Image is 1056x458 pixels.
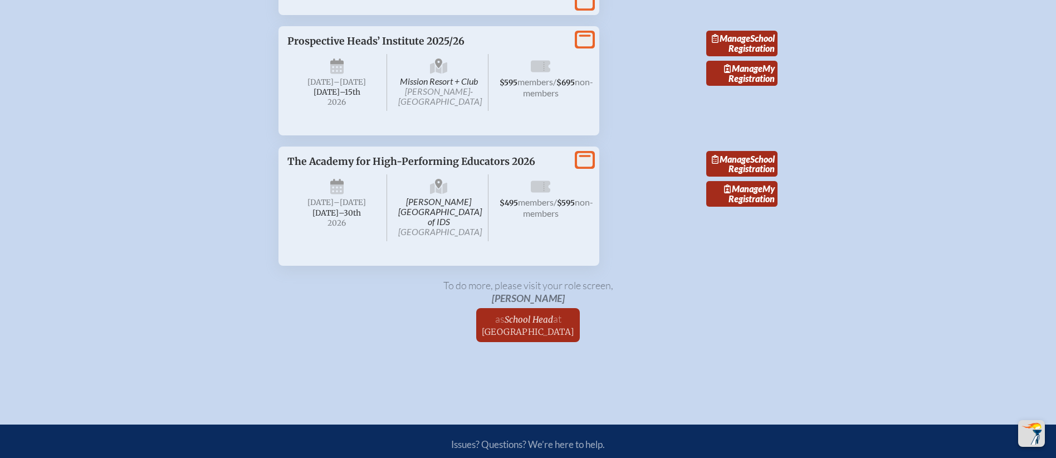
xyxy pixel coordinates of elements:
span: $595 [557,198,575,208]
span: [PERSON_NAME] [492,292,565,304]
span: School Head [505,314,553,325]
a: asSchool Headat[GEOGRAPHIC_DATA] [477,308,579,342]
span: as [495,313,505,325]
p: To do more, please visit your role screen , [278,279,778,304]
a: ManageMy Registration [706,61,778,86]
span: / [554,197,557,207]
span: at [553,313,561,325]
span: non-members [523,76,594,98]
p: Issues? Questions? We’re here to help. [332,438,724,450]
span: [DATE]–⁠30th [312,208,361,218]
span: [DATE]–⁠15th [314,87,360,97]
span: –[DATE] [334,77,366,87]
span: The Academy for High-Performing Educators 2026 [287,155,535,168]
span: Manage [724,63,762,74]
span: [PERSON_NAME][GEOGRAPHIC_DATA] of IDS [389,174,489,241]
span: Prospective Heads’ Institute 2025/26 [287,35,465,47]
span: –[DATE] [334,198,366,207]
span: [GEOGRAPHIC_DATA] [398,226,482,237]
button: Scroll Top [1018,420,1045,447]
span: 2026 [296,98,378,106]
span: non-members [523,197,594,218]
span: members [517,76,553,87]
img: To the top [1020,422,1043,445]
span: Manage [712,33,750,43]
a: ManageSchool Registration [706,31,778,56]
span: [PERSON_NAME]-[GEOGRAPHIC_DATA] [398,86,482,106]
span: / [553,76,556,87]
span: Mission Resort + Club [389,54,489,111]
span: Manage [724,183,762,194]
a: ManageMy Registration [706,181,778,207]
span: $695 [556,78,575,87]
span: 2026 [296,219,378,227]
span: [DATE] [307,77,334,87]
span: [DATE] [307,198,334,207]
span: $595 [500,78,517,87]
a: ManageSchool Registration [706,151,778,177]
span: Manage [712,154,750,164]
span: [GEOGRAPHIC_DATA] [482,327,575,337]
span: members [518,197,554,207]
span: $495 [500,198,518,208]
